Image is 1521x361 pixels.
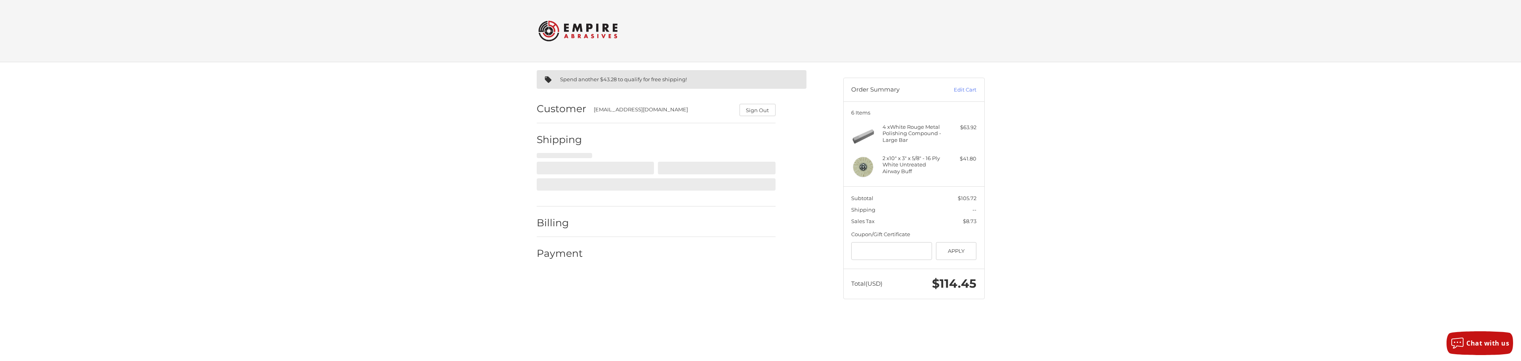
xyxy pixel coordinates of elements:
h2: Billing [537,217,583,229]
a: Edit Cart [936,86,976,94]
span: Shipping [851,206,875,213]
input: Gift Certificate or Coupon Code [851,242,932,260]
img: Empire Abrasives [538,15,618,46]
div: $63.92 [945,124,976,132]
span: Spend another $43.28 to qualify for free shipping! [560,76,687,82]
h2: Payment [537,247,583,260]
span: -- [972,206,976,213]
button: Chat with us [1447,331,1513,355]
button: Apply [936,242,977,260]
span: Chat with us [1466,339,1509,348]
span: Sales Tax [851,218,875,224]
span: Total (USD) [851,280,882,287]
button: Sign Out [740,104,776,116]
h3: 6 Items [851,109,976,116]
span: $114.45 [932,276,976,291]
h4: 4 x White Rouge Metal Polishing Compound - Large Bar [882,124,943,143]
span: $8.73 [963,218,976,224]
span: Subtotal [851,195,873,201]
h4: 2 x 10" x 3" x 5/8" - 16 Ply White Untreated Airway Buff [882,155,943,174]
h2: Shipping [537,134,583,146]
div: $41.80 [945,155,976,163]
div: [EMAIL_ADDRESS][DOMAIN_NAME] [594,106,732,116]
h3: Order Summary [851,86,936,94]
div: Coupon/Gift Certificate [851,231,976,239]
span: $105.72 [958,195,976,201]
h2: Customer [537,103,586,115]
